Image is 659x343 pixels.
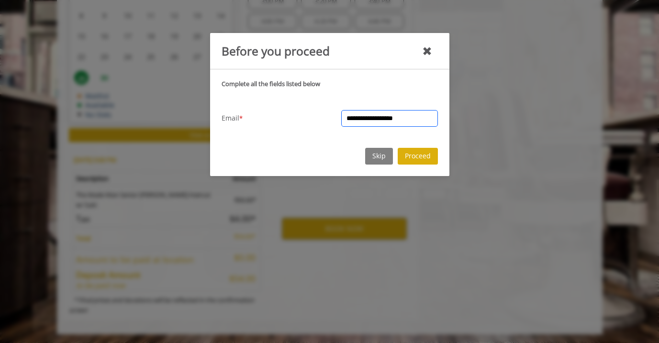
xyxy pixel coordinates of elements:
[422,41,432,60] div: close mandatory details dialog
[222,42,330,60] div: Before you proceed
[222,113,239,123] span: Email
[222,79,320,88] b: Complete all the fields listed below
[365,148,393,165] button: Skip
[398,148,438,165] button: Proceed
